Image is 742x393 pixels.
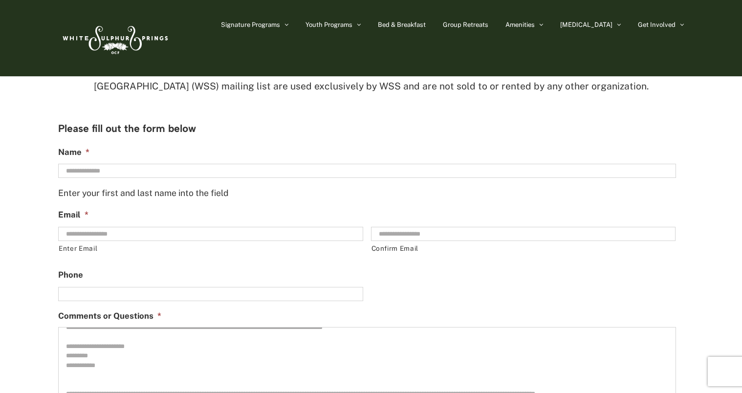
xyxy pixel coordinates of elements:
[58,270,83,281] label: Phone
[58,210,88,220] label: Email
[443,22,488,28] span: Group Retreats
[59,241,363,256] label: Enter Email
[560,22,612,28] span: [MEDICAL_DATA]
[306,22,352,28] span: Youth Programs
[58,122,684,135] h3: Please fill out the form below
[58,15,171,61] img: White Sulphur Springs Logo
[378,22,426,28] span: Bed & Breakfast
[58,178,676,200] div: Enter your first and last name into the field
[58,147,89,158] label: Name
[221,22,280,28] span: Signature Programs
[505,22,535,28] span: Amenities
[638,22,676,28] span: Get Involved
[371,241,676,256] label: Confirm Email
[58,311,161,322] label: Comments or Questions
